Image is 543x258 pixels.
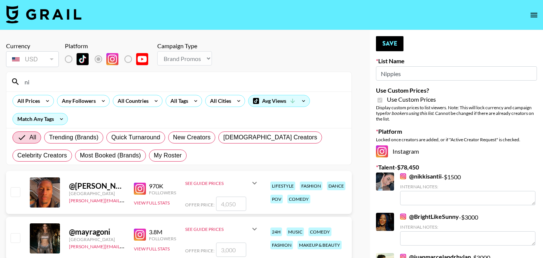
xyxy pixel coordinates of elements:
span: [DEMOGRAPHIC_DATA] Creators [223,133,317,142]
input: 3,000 [216,243,246,257]
div: Locked once creators are added, or if "Active Creator Request" is checked. [376,137,537,142]
a: @nikkisantii [400,173,442,180]
button: View Full Stats [134,200,170,206]
div: USD [8,53,57,66]
div: Currency [6,42,59,50]
img: Instagram [134,229,146,241]
div: fashion [300,182,322,190]
div: All Cities [206,95,233,107]
div: Internal Notes: [400,224,535,230]
img: Instagram [376,145,388,157]
a: [PERSON_NAME][EMAIL_ADDRESS][DOMAIN_NAME] [69,196,181,203]
a: [PERSON_NAME][EMAIL_ADDRESS][DOMAIN_NAME] [69,242,181,249]
div: Campaign Type [157,42,212,50]
a: @BrightLikeSunny [400,213,459,220]
div: @ mayragoni [69,227,125,237]
div: - $ 3000 [400,213,535,246]
div: Platform [65,42,154,50]
label: Platform [376,128,537,135]
div: Internal Notes: [400,184,535,189]
div: [GEOGRAPHIC_DATA] [69,237,125,242]
div: Followers [149,190,176,195]
div: fashion [270,241,293,249]
div: Display custom prices to list viewers. Note: This will lock currency and campaign type . Cannot b... [376,105,537,122]
div: music [287,227,304,236]
div: @ [PERSON_NAME].andrejr [69,181,125,191]
div: lifestyle [270,182,295,190]
div: makeup & beauty [298,241,342,249]
div: Avg Views [248,95,310,107]
div: 970K [149,182,176,190]
div: All Prices [13,95,41,107]
div: 3.8M [149,228,176,236]
label: Talent - $ 78,450 [376,163,537,171]
div: List locked to Instagram. [65,51,154,67]
div: See Guide Prices [185,180,250,186]
span: My Roster [154,151,182,160]
span: Offer Price: [185,202,215,208]
span: Quick Turnaround [111,133,160,142]
img: Grail Talent [6,5,81,23]
span: Use Custom Prices [387,96,436,103]
div: [GEOGRAPHIC_DATA] [69,191,125,196]
img: Instagram [400,214,406,220]
div: - $ 1500 [400,173,535,205]
label: List Name [376,57,537,65]
img: TikTok [77,53,89,65]
div: 24h [270,227,282,236]
div: See Guide Prices [185,220,259,238]
div: See Guide Prices [185,226,250,232]
div: pov [270,195,283,203]
div: Currency is locked to USD [6,50,59,69]
span: Celebrity Creators [17,151,67,160]
button: View Full Stats [134,246,170,252]
span: All [29,133,36,142]
img: Instagram [106,53,118,65]
em: for bookers using this list [385,110,433,116]
img: Instagram [134,183,146,195]
div: Match Any Tags [13,113,67,125]
span: Offer Price: [185,248,215,253]
div: dance [327,182,345,190]
div: comedy [287,195,310,203]
div: Instagram [376,145,537,157]
div: All Countries [113,95,150,107]
span: New Creators [173,133,211,142]
img: YouTube [136,53,148,65]
div: comedy [308,227,331,236]
button: Save [376,36,403,51]
img: Instagram [400,173,406,179]
span: Trending (Brands) [49,133,98,142]
input: 4,050 [216,197,246,211]
input: Search by User Name [20,76,347,88]
label: Use Custom Prices? [376,87,537,94]
span: Most Booked (Brands) [80,151,141,160]
div: See Guide Prices [185,174,259,192]
div: All Tags [166,95,190,107]
button: open drawer [526,8,541,23]
div: Any Followers [57,95,97,107]
div: Followers [149,236,176,241]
